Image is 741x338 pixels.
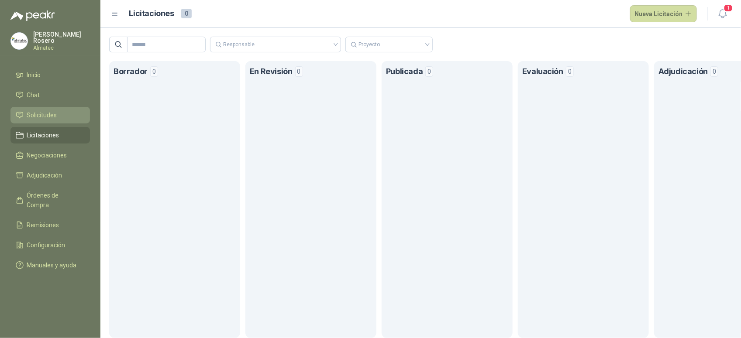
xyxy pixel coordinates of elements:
[630,5,697,23] button: Nueva Licitación
[27,191,82,210] span: Órdenes de Compra
[724,4,733,12] span: 1
[10,67,90,83] a: Inicio
[10,257,90,273] a: Manuales y ayuda
[33,45,90,51] p: Almatec
[181,9,192,18] span: 0
[27,220,59,230] span: Remisiones
[710,66,718,77] span: 0
[150,66,158,77] span: 0
[33,31,90,44] p: [PERSON_NAME] Rosero
[10,10,55,21] img: Logo peakr
[386,65,423,78] h1: Publicada
[10,217,90,233] a: Remisiones
[250,65,293,78] h1: En Revisión
[425,66,433,77] span: 0
[10,127,90,143] a: Licitaciones
[10,147,90,164] a: Negociaciones
[10,187,90,213] a: Órdenes de Compra
[27,110,57,120] span: Solicitudes
[114,65,148,78] h1: Borrador
[295,66,303,77] span: 0
[27,171,62,180] span: Adjudicación
[658,65,708,78] h1: Adjudicación
[715,6,731,22] button: 1
[11,33,28,49] img: Company Logo
[522,65,563,78] h1: Evaluación
[129,7,174,20] h1: Licitaciones
[566,66,574,77] span: 0
[10,167,90,184] a: Adjudicación
[10,237,90,253] a: Configuración
[27,240,65,250] span: Configuración
[10,87,90,103] a: Chat
[10,107,90,123] a: Solicitudes
[27,130,59,140] span: Licitaciones
[27,150,67,160] span: Negociaciones
[27,70,41,80] span: Inicio
[27,90,40,100] span: Chat
[27,260,77,270] span: Manuales y ayuda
